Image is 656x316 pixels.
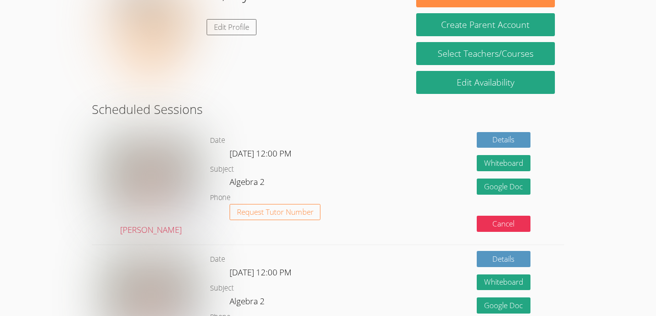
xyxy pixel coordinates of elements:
[477,132,530,148] a: Details
[477,155,530,171] button: Whiteboard
[210,192,231,204] dt: Phone
[106,134,195,219] img: avatar.png
[416,71,555,94] a: Edit Availability
[416,13,555,36] button: Create Parent Account
[477,251,530,267] a: Details
[477,297,530,314] a: Google Doc
[230,267,292,278] span: [DATE] 12:00 PM
[210,253,225,266] dt: Date
[210,163,234,176] dt: Subject
[477,274,530,291] button: Whiteboard
[230,294,267,311] dd: Algebra 2
[230,175,267,192] dd: Algebra 2
[210,135,225,147] dt: Date
[416,42,555,65] a: Select Teachers/Courses
[106,134,195,237] a: [PERSON_NAME]
[210,282,234,294] dt: Subject
[477,179,530,195] a: Google Doc
[207,19,256,35] a: Edit Profile
[230,204,321,220] button: Request Tutor Number
[237,208,314,216] span: Request Tutor Number
[230,148,292,159] span: [DATE] 12:00 PM
[92,100,564,118] h2: Scheduled Sessions
[477,216,530,232] button: Cancel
